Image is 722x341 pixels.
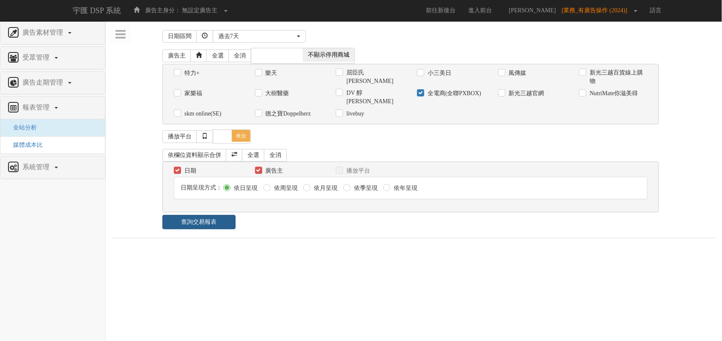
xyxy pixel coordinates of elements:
[352,184,378,192] label: 依季呈現
[242,149,265,162] a: 全選
[7,76,99,90] a: 廣告走期管理
[264,167,283,175] label: 廣告主
[182,167,196,175] label: 日期
[20,163,54,170] span: 系統管理
[303,48,354,62] span: 不顯示停用商城
[7,101,99,115] a: 報表管理
[344,69,404,85] label: 屈臣氏[PERSON_NAME]
[182,110,222,118] label: skm online(SE)
[182,69,200,77] label: 特力+
[20,29,67,36] span: 廣告素材管理
[206,49,229,62] a: 全選
[213,30,306,43] button: 過去7天
[7,26,99,40] a: 廣告素材管理
[344,110,364,118] label: livebuy
[264,110,311,118] label: 德之寶Doppelherz
[162,215,236,229] a: 查詢交易報表
[587,89,638,98] label: NutriMate你滋美得
[145,7,181,14] span: 廣告主身分：
[7,161,99,174] a: 系統管理
[264,149,287,162] a: 全消
[392,184,417,192] label: 依年呈現
[218,32,295,41] div: 過去7天
[507,89,544,98] label: 新光三越官網
[505,7,560,14] span: [PERSON_NAME]
[344,89,404,106] label: DV 醇[PERSON_NAME]
[182,7,218,14] span: 無設定廣告主
[426,69,451,77] label: 小三美日
[7,142,43,148] a: 媒體成本比
[344,167,370,175] label: 播放平台
[264,89,289,98] label: 大樹醫藥
[228,49,251,62] a: 全消
[232,184,258,192] label: 依日呈現
[182,89,202,98] label: 家樂福
[7,124,37,131] a: 全站分析
[181,184,222,191] span: 日期呈現方式：
[20,104,54,111] span: 報表管理
[264,69,277,77] label: 樂天
[232,130,250,142] span: 收合
[587,69,648,85] label: 新光三越百貨線上購物
[272,184,298,192] label: 依周呈現
[7,51,99,65] a: 受眾管理
[562,7,631,14] span: [業務_有廣告操作 (2024)]
[20,54,54,61] span: 受眾管理
[312,184,338,192] label: 依月呈現
[507,69,527,77] label: 風傳媒
[426,89,481,98] label: 全電商(全聯PXBOX)
[20,79,67,86] span: 廣告走期管理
